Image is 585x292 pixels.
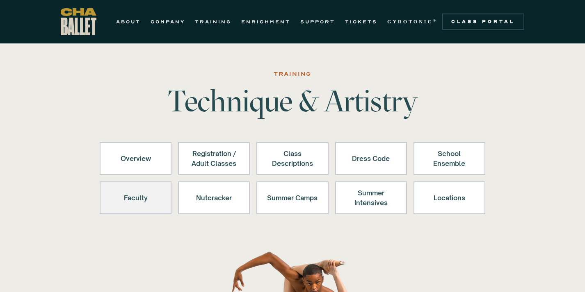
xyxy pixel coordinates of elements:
[345,17,377,27] a: TICKETS
[274,69,311,79] div: Training
[387,19,433,25] strong: GYROTONIC
[151,17,185,27] a: COMPANY
[424,149,475,168] div: School Ensemble
[116,17,141,27] a: ABOUT
[100,181,171,214] a: Faculty
[414,181,485,214] a: Locations
[165,86,420,116] h1: Technique & Artistry
[346,188,396,208] div: Summer Intensives
[387,17,437,27] a: GYROTONIC®
[189,149,239,168] div: Registration / Adult Classes
[110,149,161,168] div: Overview
[442,14,524,30] a: Class Portal
[267,149,318,168] div: Class Descriptions
[110,188,161,208] div: Faculty
[267,188,318,208] div: Summer Camps
[335,142,407,175] a: Dress Code
[195,17,231,27] a: TRAINING
[100,142,171,175] a: Overview
[178,181,250,214] a: Nutcracker
[433,18,437,23] sup: ®
[256,142,328,175] a: Class Descriptions
[414,142,485,175] a: School Ensemble
[447,18,519,25] div: Class Portal
[256,181,328,214] a: Summer Camps
[424,188,475,208] div: Locations
[178,142,250,175] a: Registration /Adult Classes
[346,149,396,168] div: Dress Code
[189,188,239,208] div: Nutcracker
[241,17,290,27] a: ENRICHMENT
[61,8,96,35] a: home
[300,17,335,27] a: SUPPORT
[335,181,407,214] a: Summer Intensives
